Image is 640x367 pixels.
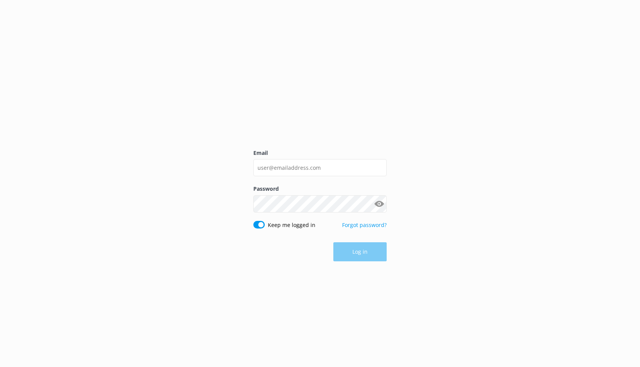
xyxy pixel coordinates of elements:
a: Forgot password? [342,221,387,229]
label: Email [253,149,387,157]
input: user@emailaddress.com [253,159,387,176]
button: Show password [371,196,387,211]
label: Password [253,185,387,193]
label: Keep me logged in [268,221,315,229]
